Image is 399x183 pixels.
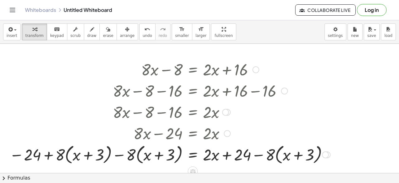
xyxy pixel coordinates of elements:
button: insert [3,23,21,40]
button: transform [22,23,47,40]
button: fullscreen [211,23,236,40]
i: undo [144,26,150,33]
span: arrange [120,33,135,38]
span: erase [103,33,113,38]
span: insert [7,33,17,38]
button: draw [84,23,100,40]
span: settings [328,33,343,38]
button: settings [324,23,346,40]
span: Collaborate Live [300,7,350,13]
button: format_sizesmaller [172,23,192,40]
button: undoundo [139,23,156,40]
button: scrub [67,23,84,40]
i: redo [160,26,166,33]
button: format_sizelarger [192,23,210,40]
button: keyboardkeypad [47,23,67,40]
span: keypad [50,33,64,38]
span: smaller [175,33,189,38]
button: save [364,23,380,40]
span: transform [25,33,44,38]
button: arrange [117,23,138,40]
button: Collaborate Live [295,4,356,16]
span: fullscreen [214,33,233,38]
button: load [381,23,396,40]
span: larger [195,33,206,38]
span: load [384,33,392,38]
button: new [348,23,363,40]
span: redo [159,33,167,38]
span: new [351,33,359,38]
span: scrub [70,33,81,38]
button: redoredo [155,23,171,40]
div: Apply the same math to both sides of the equation [188,166,198,176]
i: format_size [198,26,204,33]
button: Log in [357,4,387,16]
button: Toggle navigation [7,5,17,15]
span: undo [143,33,152,38]
span: save [367,33,376,38]
i: keyboard [54,26,60,33]
i: format_size [179,26,185,33]
span: draw [87,33,97,38]
button: erase [99,23,117,40]
a: Whiteboards [25,7,56,13]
